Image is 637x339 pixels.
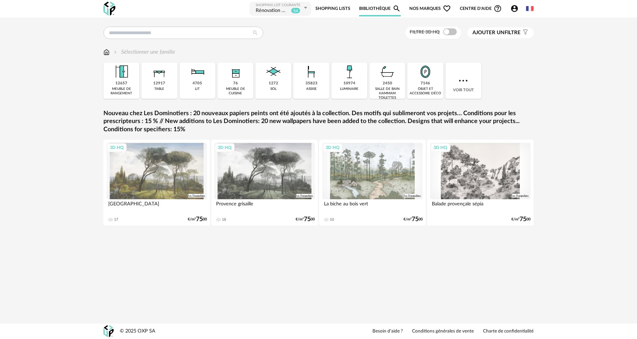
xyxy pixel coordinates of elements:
span: filtre [472,29,521,36]
div: 3D HQ [215,143,235,152]
div: Balade provençale sépia [430,199,530,213]
a: 3D HQ Balade provençale sépia €/m²7500 [427,140,534,226]
a: Charte de confidentialité [483,328,534,335]
a: Conditions générales de vente [412,328,474,335]
img: Sol.png [264,63,283,81]
span: 75 [412,217,419,222]
div: Provence grisaille [214,199,315,213]
div: 76 [233,81,238,86]
div: Voir tout [445,63,481,99]
a: Shopping Lists [315,1,350,16]
img: OXP [103,2,115,16]
div: sol [270,87,277,91]
a: Besoin d'aide ? [372,328,403,335]
a: 3D HQ La biche au bois vert 10 €/m²7500 [319,140,426,226]
div: 3D HQ [107,143,127,152]
span: 75 [196,217,203,222]
img: Luminaire.png [340,63,358,81]
div: 7146 [421,81,430,86]
div: luminaire [340,87,358,91]
div: objet et accessoire déco [409,87,441,96]
div: [GEOGRAPHIC_DATA] [107,199,207,213]
div: €/m² 00 [404,217,423,222]
img: Rangement.png [226,63,245,81]
div: 18 [222,217,226,222]
sup: 54 [291,8,300,14]
a: BibliothèqueMagnify icon [359,1,401,16]
img: Literie.png [188,63,207,81]
div: 3D HQ [323,143,342,152]
span: Filter icon [521,29,528,36]
div: assise [306,87,317,91]
img: svg+xml;base64,PHN2ZyB3aWR0aD0iMTYiIGhlaWdodD0iMTciIHZpZXdCb3g9IjAgMCAxNiAxNyIgZmlsbD0ibm9uZSIgeG... [103,48,110,56]
span: Account Circle icon [510,4,519,13]
div: €/m² 00 [188,217,207,222]
div: 12657 [115,81,127,86]
a: Nouveau chez Les Dominotiers : 20 nouveaux papiers peints ont été ajoutés à la collection. Des mo... [103,110,534,134]
span: Help Circle Outline icon [494,4,502,13]
div: table [154,87,164,91]
span: Ajouter un [472,30,505,35]
img: fr [526,5,534,12]
div: €/m² 00 [296,217,315,222]
span: 75 [520,217,526,222]
img: more.7b13dc1.svg [457,74,469,87]
div: 3D HQ [430,143,450,152]
div: 1272 [269,81,278,86]
div: 4705 [193,81,202,86]
div: Rénovation maison MURAT [256,8,289,14]
div: lit [195,87,200,91]
img: Assise.png [302,63,321,81]
span: Account Circle icon [510,4,522,13]
div: 2450 [383,81,392,86]
img: svg+xml;base64,PHN2ZyB3aWR0aD0iMTYiIGhlaWdodD0iMTYiIHZpZXdCb3g9IjAgMCAxNiAxNiIgZmlsbD0ibm9uZSIgeG... [113,48,118,56]
img: Table.png [150,63,169,81]
a: 3D HQ Provence grisaille 18 €/m²7500 [211,140,318,226]
span: 75 [304,217,311,222]
div: La biche au bois vert [322,199,423,213]
div: © 2025 OXP SA [120,328,155,335]
div: €/m² 00 [511,217,530,222]
img: Salle%20de%20bain.png [378,63,397,81]
div: 35823 [306,81,317,86]
img: Meuble%20de%20rangement.png [112,63,131,81]
div: 10 [330,217,334,222]
div: Sélectionner une famille [113,48,175,56]
span: Nos marques [409,1,451,16]
img: OXP [103,325,114,337]
div: 17 [114,217,118,222]
div: meuble de cuisine [220,87,251,96]
button: Ajouter unfiltre Filter icon [467,27,534,38]
div: Shopping List courante [256,3,302,8]
div: 10974 [343,81,355,86]
span: Filtre 3D HQ [410,30,440,35]
img: Miroir.png [416,63,435,81]
a: 3D HQ [GEOGRAPHIC_DATA] 17 €/m²7500 [103,140,210,226]
span: Centre d'aideHelp Circle Outline icon [460,4,502,13]
span: Heart Outline icon [443,4,451,13]
span: Magnify icon [393,4,401,13]
div: meuble de rangement [105,87,137,96]
div: 12917 [153,81,165,86]
div: salle de bain hammam toilettes [371,87,403,100]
